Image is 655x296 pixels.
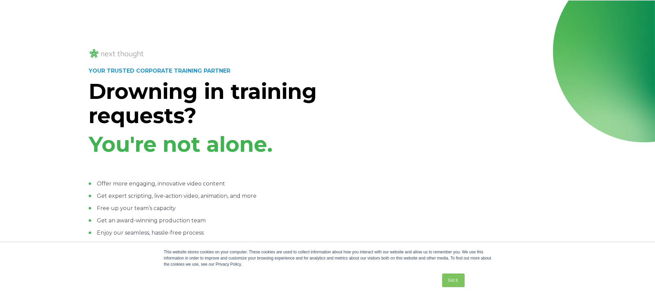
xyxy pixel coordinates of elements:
[89,78,317,129] span: Drowning in training requests?
[442,273,465,287] a: Got it.
[89,217,321,225] li: Get an award-winning production team
[89,68,230,74] strong: YOUR TRUSTED CORPORATE TRAINING PARTNER
[89,131,273,157] strong: You're not alone.
[164,249,491,267] div: This website stores cookies on your computer. These cookies are used to collect information about...
[89,48,145,59] img: NT_Logo_LightMode
[89,204,321,212] li: Free up your team’s capacity
[348,34,552,149] iframe: NextThought Reel
[89,192,321,200] li: Get expert scripting, live-action video, animation, and more
[89,180,321,188] li: Offer more engaging, innovative video content
[89,229,321,237] li: Enjoy our seamless, hassle-free process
